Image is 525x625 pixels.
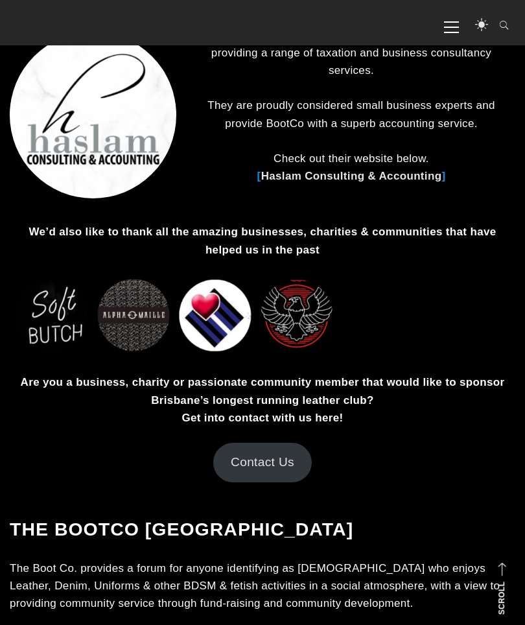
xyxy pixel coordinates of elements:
strong: Are you a business, charity or passionate community member that would like to sponsor Brisbane’s ... [21,376,505,423]
a: Contact Us [213,443,312,482]
strong: We’d also like to thank all the amazing businesses, charities & communities that have helped us i... [29,226,496,255]
h2: The BootCo [GEOGRAPHIC_DATA] [10,518,515,540]
p: Haslam Consulting & Accounting are a trusted source of providing a range of taxation and business... [10,27,515,185]
strong: Scroll [497,582,506,615]
strong: [ ] [257,170,446,182]
p: The Boot Co. provides a forum for anyone identifying as [DEMOGRAPHIC_DATA] who enjoys Leather, De... [10,560,515,613]
a: Haslam Consulting & Accounting [261,170,442,182]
